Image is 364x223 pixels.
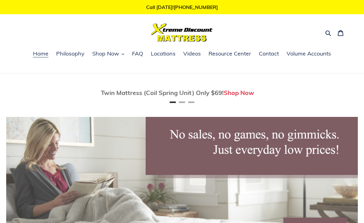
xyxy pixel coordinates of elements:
[33,50,48,57] span: Home
[205,49,254,59] a: Resource Center
[129,49,146,59] a: FAQ
[30,49,52,59] a: Home
[170,101,176,103] button: Page 1
[89,49,127,59] button: Shop Now
[259,50,279,57] span: Contact
[101,89,224,97] span: Twin Mattress (Coil Spring Unit) Only $69!
[287,50,331,57] span: Volume Accounts
[53,49,88,59] a: Philosophy
[179,101,185,103] button: Page 2
[151,50,176,57] span: Locations
[174,4,218,10] a: [PHONE_NUMBER]
[151,23,213,42] img: Xtreme Discount Mattress
[180,49,204,59] a: Videos
[148,49,179,59] a: Locations
[183,50,201,57] span: Videos
[283,49,334,59] a: Volume Accounts
[209,50,251,57] span: Resource Center
[132,50,143,57] span: FAQ
[188,101,194,103] button: Page 3
[224,89,254,97] a: Shop Now
[56,50,85,57] span: Philosophy
[92,50,119,57] span: Shop Now
[256,49,282,59] a: Contact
